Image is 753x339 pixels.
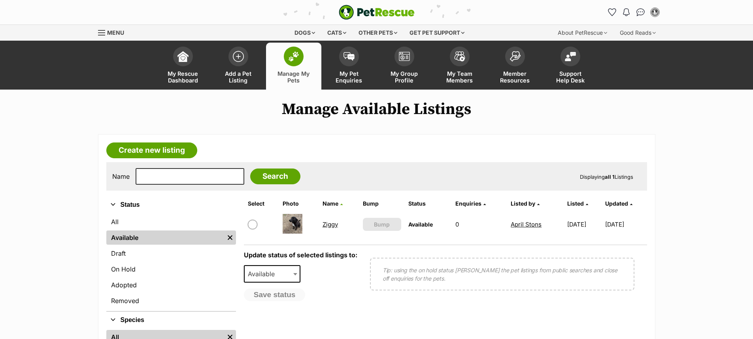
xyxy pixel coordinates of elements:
[107,29,124,36] span: Menu
[323,200,343,207] a: Name
[565,52,576,61] img: help-desk-icon-fdf02630f3aa405de69fd3d07c3f3aa587a6932b1a1747fa1d2bba05be0121f9.svg
[399,52,410,61] img: group-profile-icon-3fa3cf56718a62981997c0bc7e787c4b2cf8bcc04b72c1350f741eb67cf2f40e.svg
[511,221,542,228] a: April Stons
[224,230,236,245] a: Remove filter
[454,51,465,62] img: team-members-icon-5396bd8760b3fe7c0b43da4ab00e1e3bb1a5d9ba89233759b79545d2d3fc5d0d.svg
[649,6,661,19] button: My account
[98,25,130,39] a: Menu
[244,265,301,283] span: Available
[432,43,487,90] a: My Team Members
[266,43,321,90] a: Manage My Pets
[497,70,533,84] span: Member Resources
[106,200,236,210] button: Status
[606,6,661,19] ul: Account quick links
[155,43,211,90] a: My Rescue Dashboard
[339,5,415,20] img: logo-e224e6f780fb5917bec1dbf3a21bbac754714ae5b6737aabdf751b685950b380.svg
[323,200,338,207] span: Name
[377,43,432,90] a: My Group Profile
[244,288,306,301] button: Save status
[606,6,619,19] a: Favourites
[276,70,311,84] span: Manage My Pets
[605,200,628,207] span: Updated
[651,8,659,16] img: Dylan Louden profile pic
[510,51,521,62] img: member-resources-icon-8e73f808a243e03378d46382f2149f9095a855e16c252ad45f914b54edf8863c.svg
[177,51,189,62] img: dashboard-icon-eb2f2d2d3e046f16d808141f083e7271f6b2e854fb5c12c21221c1fb7104beca.svg
[322,25,352,41] div: Cats
[452,211,507,238] td: 0
[614,25,661,41] div: Good Reads
[288,51,299,62] img: manage-my-pets-icon-02211641906a0b7f246fdf0571729dbe1e7629f14944591b6c1af311fb30b64b.svg
[106,142,197,158] a: Create new listing
[511,200,535,207] span: Listed by
[605,211,646,238] td: [DATE]
[106,278,236,292] a: Adopted
[106,213,236,311] div: Status
[339,5,415,20] a: PetRescue
[363,218,401,231] button: Bump
[112,173,130,180] label: Name
[244,251,357,259] label: Update status of selected listings to:
[442,70,477,84] span: My Team Members
[360,197,404,210] th: Bump
[553,70,588,84] span: Support Help Desk
[605,174,615,180] strong: all 1
[165,70,201,84] span: My Rescue Dashboard
[605,200,632,207] a: Updated
[404,25,470,41] div: Get pet support
[405,197,451,210] th: Status
[567,200,584,207] span: Listed
[511,200,540,207] a: Listed by
[623,8,629,16] img: notifications-46538b983faf8c2785f20acdc204bb7945ddae34d4c08c2a6579f10ce5e182be.svg
[487,43,543,90] a: Member Resources
[353,25,403,41] div: Other pets
[383,266,622,283] p: Tip: using the on hold status [PERSON_NAME] the pet listings from public searches and close off e...
[323,221,338,228] a: Ziggy
[245,268,283,279] span: Available
[321,43,377,90] a: My Pet Enquiries
[106,246,236,260] a: Draft
[455,200,481,207] span: translation missing: en.admin.listings.index.attributes.enquiries
[543,43,598,90] a: Support Help Desk
[552,25,613,41] div: About PetRescue
[221,70,256,84] span: Add a Pet Listing
[233,51,244,62] img: add-pet-listing-icon-0afa8454b4691262ce3f59096e99ab1cd57d4a30225e0717b998d2c9b9846f56.svg
[211,43,266,90] a: Add a Pet Listing
[106,294,236,308] a: Removed
[387,70,422,84] span: My Group Profile
[636,8,645,16] img: chat-41dd97257d64d25036548639549fe6c8038ab92f7586957e7f3b1b290dea8141.svg
[455,200,486,207] a: Enquiries
[245,197,279,210] th: Select
[106,315,236,325] button: Species
[567,200,588,207] a: Listed
[580,174,633,180] span: Displaying Listings
[106,262,236,276] a: On Hold
[343,52,355,61] img: pet-enquiries-icon-7e3ad2cf08bfb03b45e93fb7055b45f3efa6380592205ae92323e6603595dc1f.svg
[289,25,321,41] div: Dogs
[331,70,367,84] span: My Pet Enquiries
[106,230,224,245] a: Available
[279,197,318,210] th: Photo
[620,6,633,19] button: Notifications
[564,211,605,238] td: [DATE]
[250,169,300,184] input: Search
[634,6,647,19] a: Conversations
[374,220,390,228] span: Bump
[106,215,236,229] a: All
[408,221,433,228] span: Available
